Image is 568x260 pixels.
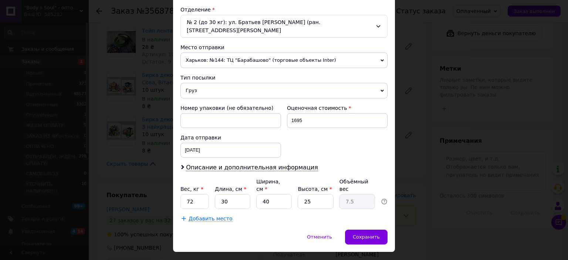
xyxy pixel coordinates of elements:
span: Место отправки [180,44,224,50]
div: Отделение [180,6,388,13]
div: № 2 (до 30 кг): ул. Братьев [PERSON_NAME] (ран. [STREET_ADDRESS][PERSON_NAME] [180,15,388,38]
label: Высота, см [298,186,332,192]
span: Добавить место [189,216,233,222]
label: Длина, см [215,186,246,192]
div: Объёмный вес [339,178,375,193]
span: Груз [180,83,388,98]
span: Описание и дополнительная информация [186,164,318,171]
span: Тип посылки [180,75,215,81]
span: Сохранить [353,234,380,240]
label: Вес, кг [180,186,203,192]
div: Оценочная стоимость [287,104,388,112]
label: Ширина, см [256,179,280,192]
span: Харьков: №144: ТЦ "Барабашово" (торговые объекты Inter) [180,53,388,68]
div: Номер упаковки (не обязательно) [180,104,281,112]
div: Дата отправки [180,134,281,141]
span: Отменить [307,234,332,240]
